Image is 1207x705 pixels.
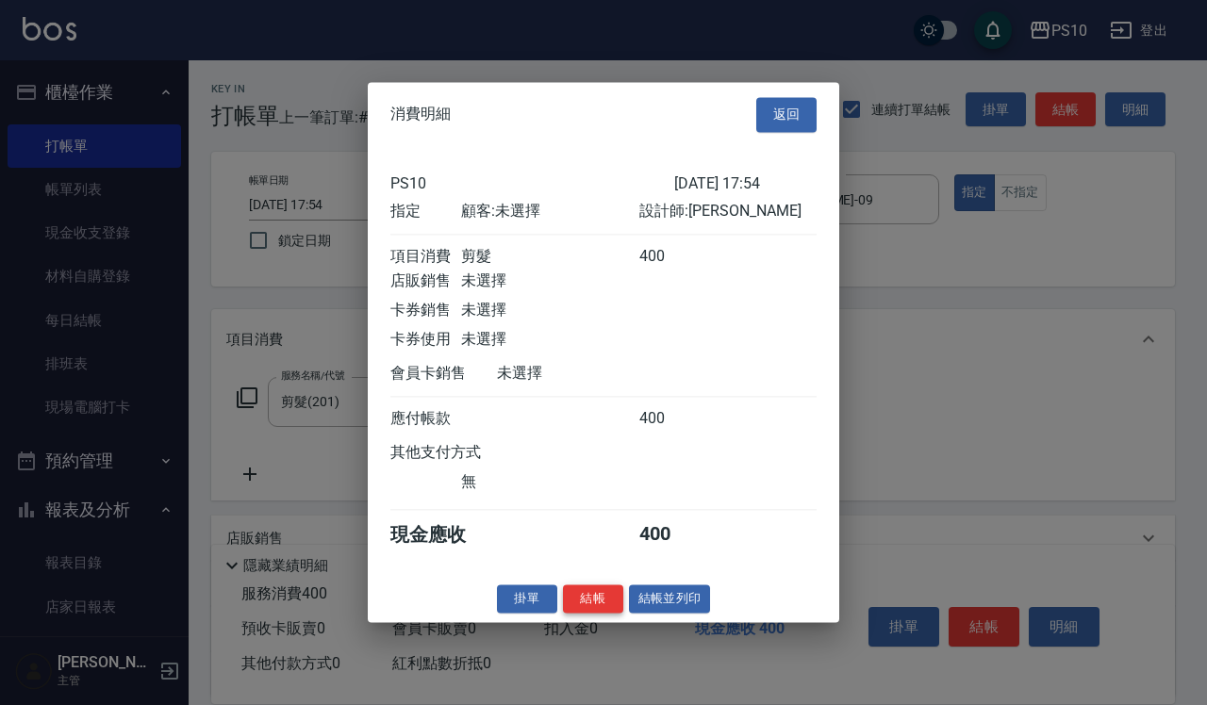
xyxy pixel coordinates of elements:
div: 未選擇 [461,330,638,350]
div: 400 [639,409,710,429]
div: 其他支付方式 [390,443,533,463]
div: 卡券銷售 [390,301,461,320]
button: 結帳 [563,584,623,614]
div: 店販銷售 [390,271,461,291]
div: 400 [639,522,710,548]
div: 項目消費 [390,247,461,267]
div: 無 [461,472,638,492]
button: 結帳並列印 [629,584,711,614]
div: 未選擇 [461,271,638,291]
button: 返回 [756,97,817,132]
div: 設計師: [PERSON_NAME] [639,202,817,221]
div: [DATE] 17:54 [674,174,817,192]
div: PS10 [390,174,674,192]
div: 卡券使用 [390,330,461,350]
div: 未選擇 [497,364,674,384]
div: 應付帳款 [390,409,461,429]
div: 指定 [390,202,461,221]
span: 消費明細 [390,106,451,124]
button: 掛單 [497,584,557,614]
div: 顧客: 未選擇 [461,202,638,221]
div: 會員卡銷售 [390,364,497,384]
div: 未選擇 [461,301,638,320]
div: 剪髮 [461,247,638,267]
div: 400 [639,247,710,267]
div: 現金應收 [390,522,497,548]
